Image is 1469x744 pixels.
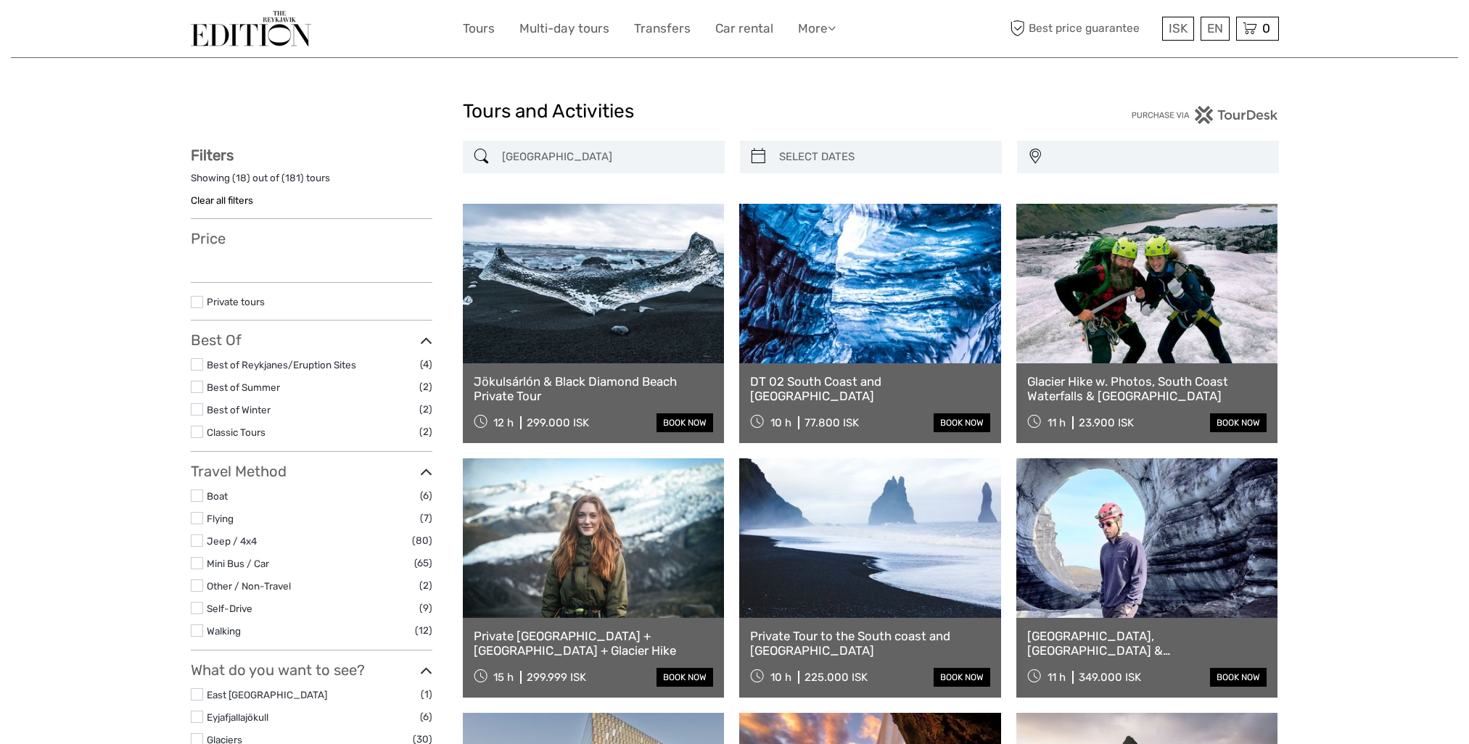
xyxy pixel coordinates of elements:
[415,622,432,639] span: (12)
[657,668,713,687] a: book now
[1007,17,1159,41] span: Best price guarantee
[934,413,990,432] a: book now
[207,381,280,393] a: Best of Summer
[770,416,791,429] span: 10 h
[1048,416,1066,429] span: 11 h
[805,416,859,429] div: 77.800 ISK
[1169,21,1188,36] span: ISK
[770,671,791,684] span: 10 h
[285,171,300,185] label: 181
[934,668,990,687] a: book now
[207,535,257,547] a: Jeep / 4x4
[207,603,252,614] a: Self-Drive
[420,510,432,526] span: (7)
[1131,106,1278,124] img: PurchaseViaTourDesk.png
[419,577,432,594] span: (2)
[421,686,432,703] span: (1)
[207,558,269,569] a: Mini Bus / Car
[412,532,432,549] span: (80)
[750,374,990,404] a: DT 02 South Coast and [GEOGRAPHIC_DATA]
[191,11,311,46] img: The Reykjavík Edition
[519,18,609,39] a: Multi-day tours
[207,625,241,637] a: Walking
[236,171,247,185] label: 18
[1201,17,1230,41] div: EN
[191,661,432,679] h3: What do you want to see?
[207,711,268,723] a: Eyjafjallajökull
[805,671,868,684] div: 225.000 ISK
[191,146,234,164] strong: Filters
[420,708,432,725] span: (6)
[493,416,514,429] span: 12 h
[420,356,432,373] span: (4)
[191,194,253,206] a: Clear all filters
[207,404,271,416] a: Best of Winter
[191,331,432,349] h3: Best Of
[191,171,432,194] div: Showing ( ) out of ( ) tours
[207,296,265,307] a: Private tours
[207,513,234,524] a: Flying
[207,426,266,438] a: Classic Tours
[420,487,432,504] span: (6)
[1027,374,1267,404] a: Glacier Hike w. Photos, South Coast Waterfalls & [GEOGRAPHIC_DATA]
[1210,668,1267,687] a: book now
[1048,671,1066,684] span: 11 h
[463,100,1007,123] h1: Tours and Activities
[419,379,432,395] span: (2)
[773,144,995,170] input: SELECT DATES
[798,18,836,39] a: More
[474,629,714,658] a: Private [GEOGRAPHIC_DATA] + [GEOGRAPHIC_DATA] + Glacier Hike
[419,423,432,440] span: (2)
[715,18,773,39] a: Car rental
[191,463,432,480] h3: Travel Method
[750,629,990,658] a: Private Tour to the South coast and [GEOGRAPHIC_DATA]
[527,416,589,429] div: 299.000 ISK
[634,18,691,39] a: Transfers
[496,144,717,170] input: SEARCH
[207,359,356,371] a: Best of Reykjanes/Eruption Sites
[474,374,714,404] a: Jökulsárlón & Black Diamond Beach Private Tour
[191,230,432,247] h3: Price
[657,413,713,432] a: book now
[419,600,432,616] span: (9)
[1079,416,1134,429] div: 23.900 ISK
[207,689,327,700] a: East [GEOGRAPHIC_DATA]
[1027,629,1267,658] a: [GEOGRAPHIC_DATA], [GEOGRAPHIC_DATA] & [GEOGRAPHIC_DATA] Private
[207,580,291,592] a: Other / Non-Travel
[1079,671,1141,684] div: 349.000 ISK
[493,671,514,684] span: 15 h
[419,401,432,418] span: (2)
[1260,21,1272,36] span: 0
[1210,413,1267,432] a: book now
[463,18,495,39] a: Tours
[527,671,586,684] div: 299.999 ISK
[207,490,228,502] a: Boat
[414,555,432,571] span: (65)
